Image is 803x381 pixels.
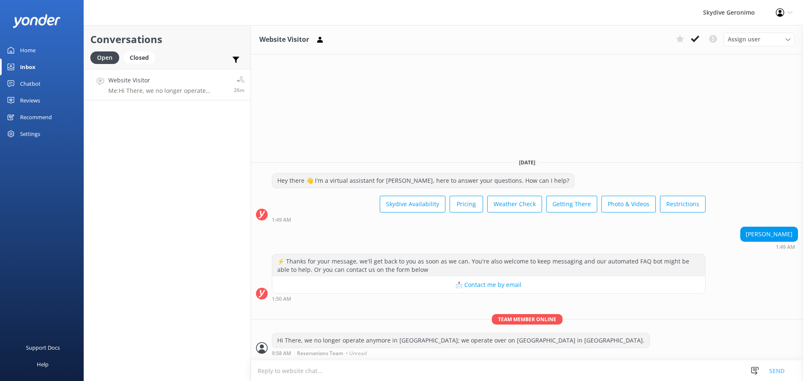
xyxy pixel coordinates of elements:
div: Recommend [20,109,52,125]
div: Inbox [20,59,36,75]
h3: Website Visitor [259,34,309,45]
button: Pricing [450,196,483,212]
a: Website VisitorMe:Hi There, we no longer operate anymore in [GEOGRAPHIC_DATA]; we operate over on... [84,69,251,100]
h2: Conversations [90,31,244,47]
div: ⚡ Thanks for your message, we'll get back to you as soon as we can. You're also welcome to keep m... [272,254,705,276]
div: Assign User [724,33,795,46]
div: Oct 06 2025 09:58am (UTC +08:00) Australia/Perth [272,350,650,356]
div: Hey there 👋 I'm a virtual assistant for [PERSON_NAME], here to answer your questions. How can I h... [272,174,574,188]
div: Reviews [20,92,40,109]
h4: Website Visitor [108,76,228,85]
strong: 1:49 AM [272,217,291,222]
div: Oct 06 2025 01:50am (UTC +08:00) Australia/Perth [272,296,706,302]
span: Team member online [492,314,563,325]
button: Skydive Availability [380,196,445,212]
a: Closed [123,53,159,62]
img: yonder-white-logo.png [13,14,61,28]
div: Open [90,51,119,64]
button: 📩 Contact me by email [272,276,705,293]
span: [DATE] [514,159,540,166]
strong: 1:49 AM [776,245,795,250]
div: Support Docs [26,339,60,356]
span: Assign user [728,35,760,44]
strong: 9:58 AM [272,351,291,356]
span: Oct 06 2025 09:58am (UTC +08:00) Australia/Perth [234,87,244,94]
p: Me: Hi There, we no longer operate anymore in [GEOGRAPHIC_DATA]; we operate over on [GEOGRAPHIC_D... [108,87,228,95]
div: [PERSON_NAME] [741,227,798,241]
button: Weather Check [487,196,542,212]
a: Open [90,53,123,62]
div: Oct 06 2025 01:49am (UTC +08:00) Australia/Perth [740,244,798,250]
div: Closed [123,51,155,64]
div: Hi There, we no longer operate anymore in [GEOGRAPHIC_DATA]; we operate over on [GEOGRAPHIC_DATA]... [272,333,650,348]
div: Help [37,356,49,373]
button: Getting There [546,196,597,212]
button: Restrictions [660,196,706,212]
div: Settings [20,125,40,142]
strong: 1:50 AM [272,297,291,302]
span: Reservations Team [297,351,343,356]
div: Chatbot [20,75,41,92]
span: • Unread [346,351,367,356]
div: Oct 06 2025 01:49am (UTC +08:00) Australia/Perth [272,217,706,222]
div: Home [20,42,36,59]
button: Photo & Videos [601,196,656,212]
